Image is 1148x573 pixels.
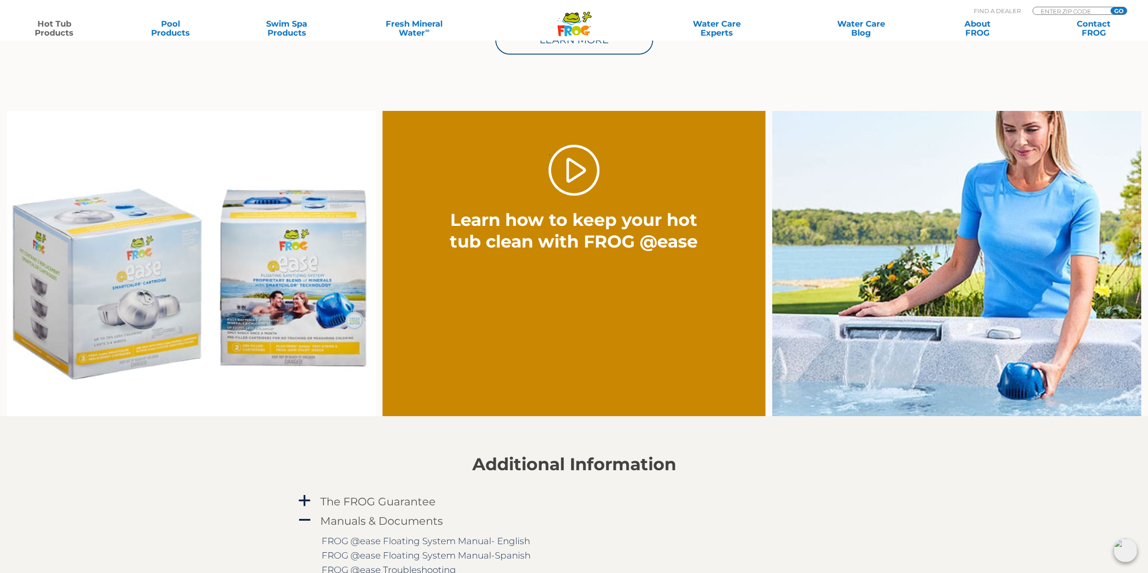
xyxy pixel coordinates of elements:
a: AboutFROG [932,19,1023,37]
a: ContactFROG [1049,19,1139,37]
h4: The FROG Guarantee [320,495,436,508]
img: fpo-flippin-frog-2 [772,111,1141,416]
a: Play Video [549,145,599,196]
span: A [298,513,311,527]
h2: Additional Information [297,454,852,474]
h2: Learn how to keep your hot tub clean with FROG @ease [440,209,708,252]
a: Fresh MineralWater∞ [358,19,471,37]
a: Water CareBlog [816,19,906,37]
sup: ∞ [425,27,429,34]
a: PoolProducts [125,19,216,37]
input: GO [1111,7,1127,14]
a: a The FROG Guarantee [297,493,852,510]
img: openIcon [1114,539,1137,562]
input: Zip Code Form [1040,7,1101,15]
span: a [298,494,311,508]
h4: Manuals & Documents [320,515,443,527]
img: Ease Packaging [7,111,376,416]
a: FROG @ease Floating System Manual- English [322,536,530,546]
p: Find A Dealer [974,7,1021,15]
a: Swim SpaProducts [241,19,332,37]
a: Water CareExperts [643,19,790,37]
a: FROG @ease Floating System Manual-Spanish [322,550,530,561]
a: Hot TubProducts [9,19,99,37]
a: A Manuals & Documents [297,513,852,529]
